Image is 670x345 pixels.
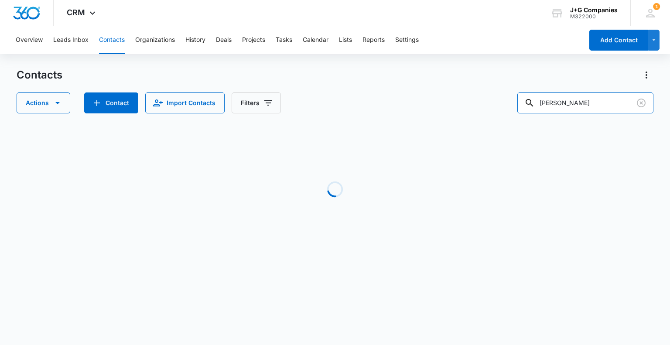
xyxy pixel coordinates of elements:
div: account id [570,14,618,20]
button: Calendar [303,26,328,54]
h1: Contacts [17,68,62,82]
button: History [185,26,205,54]
button: Reports [362,26,385,54]
button: Clear [634,96,648,110]
button: Leads Inbox [53,26,89,54]
button: Lists [339,26,352,54]
span: 1 [653,3,660,10]
button: Filters [232,92,281,113]
button: Overview [16,26,43,54]
span: CRM [67,8,85,17]
button: Projects [242,26,265,54]
button: Add Contact [84,92,138,113]
button: Add Contact [589,30,648,51]
button: Actions [639,68,653,82]
button: Tasks [276,26,292,54]
div: account name [570,7,618,14]
div: notifications count [653,3,660,10]
button: Contacts [99,26,125,54]
button: Deals [216,26,232,54]
input: Search Contacts [517,92,653,113]
button: Actions [17,92,70,113]
button: Import Contacts [145,92,225,113]
button: Organizations [135,26,175,54]
button: Settings [395,26,419,54]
